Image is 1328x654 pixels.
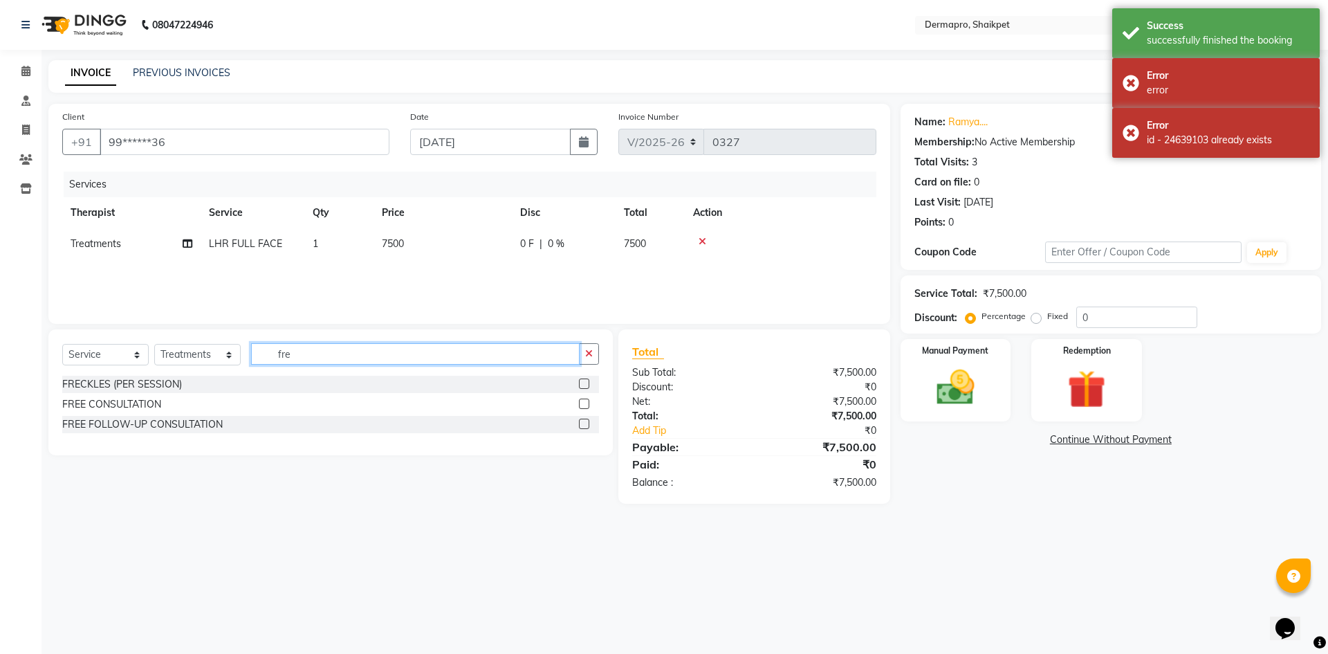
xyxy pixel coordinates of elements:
a: Ramya.... [948,115,988,129]
div: ₹7,500.00 [754,365,886,380]
a: INVOICE [65,61,116,86]
div: Services [64,172,887,197]
span: | [539,237,542,251]
div: No Active Membership [914,135,1307,149]
span: 7500 [624,237,646,250]
img: _cash.svg [925,365,987,410]
div: Payable: [622,439,754,455]
div: id - 24639103 already exists [1147,133,1309,147]
th: Service [201,197,304,228]
th: Disc [512,197,616,228]
div: 3 [972,155,977,170]
th: Action [685,197,876,228]
div: Card on file: [914,175,971,190]
span: 7500 [382,237,404,250]
th: Total [616,197,685,228]
div: ₹0 [754,456,886,473]
div: Coupon Code [914,245,1045,260]
div: Name: [914,115,946,129]
div: 0 [948,215,954,230]
div: Net: [622,394,754,409]
label: Client [62,111,84,123]
div: FREE FOLLOW-UP CONSULTATION [62,417,223,432]
div: Sub Total: [622,365,754,380]
div: successfully finished the booking [1147,33,1309,48]
div: ₹7,500.00 [754,475,886,490]
div: ₹7,500.00 [754,394,886,409]
div: [DATE] [963,195,993,210]
label: Manual Payment [922,345,988,357]
div: ₹7,500.00 [754,439,886,455]
div: ₹0 [754,380,886,394]
div: Last Visit: [914,195,961,210]
th: Therapist [62,197,201,228]
span: Total [632,345,664,359]
div: Discount: [914,311,957,325]
div: error [1147,83,1309,98]
img: _gift.svg [1055,365,1118,413]
input: Search by Name/Mobile/Email/Code [100,129,389,155]
div: FREE CONSULTATION [62,397,161,412]
label: Date [410,111,429,123]
label: Redemption [1063,345,1111,357]
th: Qty [304,197,373,228]
div: ₹7,500.00 [983,287,1026,301]
div: Balance : [622,475,754,490]
span: LHR FULL FACE [209,237,282,250]
div: FRECKLES (PER SESSION) [62,377,182,392]
button: +91 [62,129,101,155]
th: Price [373,197,512,228]
div: Service Total: [914,287,977,301]
label: Percentage [981,310,1026,323]
iframe: chat widget [1270,599,1314,640]
button: Apply [1247,242,1286,263]
div: Points: [914,215,946,230]
div: ₹7,500.00 [754,409,886,424]
a: Add Tip [622,424,776,438]
a: Continue Without Payment [903,433,1318,447]
span: 0 F [520,237,534,251]
span: Treatments [71,237,121,250]
div: Success [1147,19,1309,33]
a: PREVIOUS INVOICES [133,66,230,79]
img: logo [35,6,130,44]
label: Invoice Number [618,111,679,123]
input: Search or Scan [251,343,580,365]
div: Paid: [622,456,754,473]
div: Total Visits: [914,155,969,170]
div: Membership: [914,135,975,149]
label: Fixed [1047,310,1068,323]
div: ₹0 [776,424,886,438]
input: Enter Offer / Coupon Code [1045,242,1242,263]
div: Error [1147,118,1309,133]
div: 0 [974,175,979,190]
b: 08047224946 [152,6,213,44]
div: Discount: [622,380,754,394]
span: 0 % [548,237,564,251]
div: Error [1147,69,1309,83]
span: 1 [313,237,318,250]
div: Total: [622,409,754,424]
